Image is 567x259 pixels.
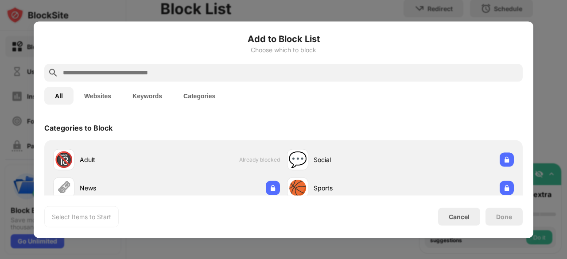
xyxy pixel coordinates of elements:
div: 🔞 [54,151,73,169]
button: Keywords [122,87,173,104]
div: Categories to Block [44,123,113,132]
div: 🗞 [56,179,71,197]
div: 💬 [288,151,307,169]
div: Social [314,155,400,164]
div: Choose which to block [44,46,523,53]
button: Websites [74,87,122,104]
div: 🏀 [288,179,307,197]
img: search.svg [48,67,58,78]
button: Categories [173,87,226,104]
h6: Add to Block List [44,32,523,45]
button: All [44,87,74,104]
div: Done [496,213,512,220]
div: News [80,183,167,193]
div: Adult [80,155,167,164]
div: Select Items to Start [52,212,111,221]
span: Already blocked [239,156,280,163]
div: Sports [314,183,400,193]
div: Cancel [449,213,470,220]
